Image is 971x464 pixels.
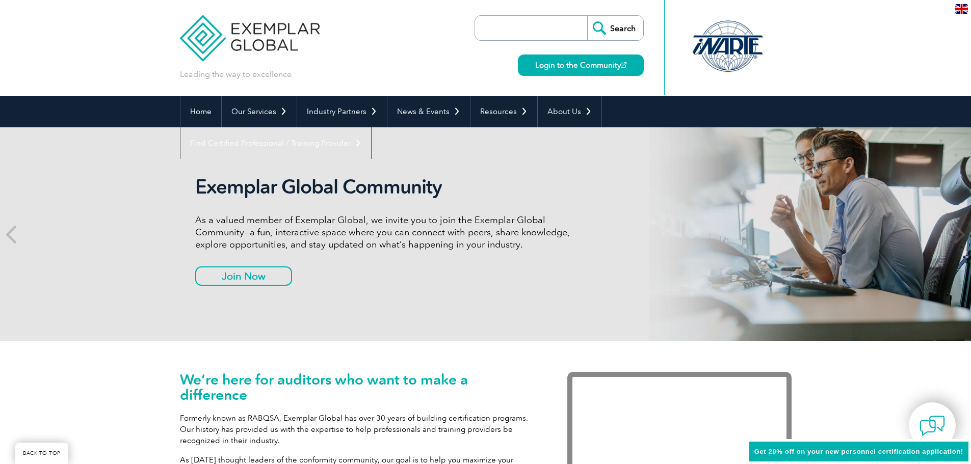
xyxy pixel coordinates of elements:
a: News & Events [387,96,470,127]
h2: Exemplar Global Community [195,175,578,199]
p: Formerly known as RABQSA, Exemplar Global has over 30 years of building certification programs. O... [180,413,537,446]
a: BACK TO TOP [15,443,68,464]
a: Resources [470,96,537,127]
a: Join Now [195,266,292,286]
img: contact-chat.png [920,413,945,439]
img: open_square.png [621,62,626,68]
p: Leading the way to excellence [180,69,292,80]
a: Industry Partners [297,96,387,127]
p: As a valued member of Exemplar Global, we invite you to join the Exemplar Global Community—a fun,... [195,214,578,251]
img: en [955,4,968,14]
a: Login to the Community [518,54,644,76]
a: Home [180,96,221,127]
a: Find Certified Professional / Training Provider [180,127,371,159]
h1: We’re here for auditors who want to make a difference [180,372,537,402]
a: About Us [538,96,601,127]
input: Search [587,16,643,40]
a: Our Services [222,96,297,127]
span: Get 20% off on your new personnel certification application! [754,448,963,455]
